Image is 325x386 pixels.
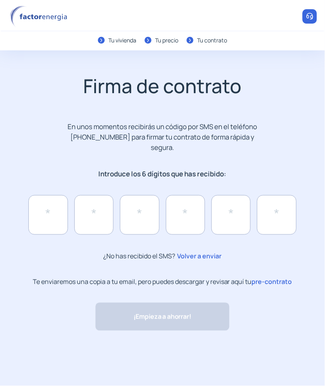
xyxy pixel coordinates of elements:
[33,278,292,287] p: Te enviaremos una copia a tu email, pero puedes descargar y revisar aquí tu
[61,122,263,153] p: En unos momentos recibirás un código por SMS en el teléfono [PHONE_NUMBER] para firmar tu contrat...
[18,74,307,98] h2: Firma de contrato
[96,303,229,331] button: ¡Empieza a ahorrar!
[252,278,292,286] span: pre-contrato
[156,36,179,45] div: Tu precio
[134,312,191,322] span: ¡Empieza a ahorrar!
[306,12,314,20] img: llamar
[197,36,227,45] div: Tu contrato
[8,6,72,28] img: logo factor
[175,251,222,261] span: Volver a enviar
[104,251,222,262] p: ¿No has recibido el SMS?
[109,36,137,45] div: Tu vivienda
[61,169,263,179] p: Introduce los 6 dígitos que has recibido:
